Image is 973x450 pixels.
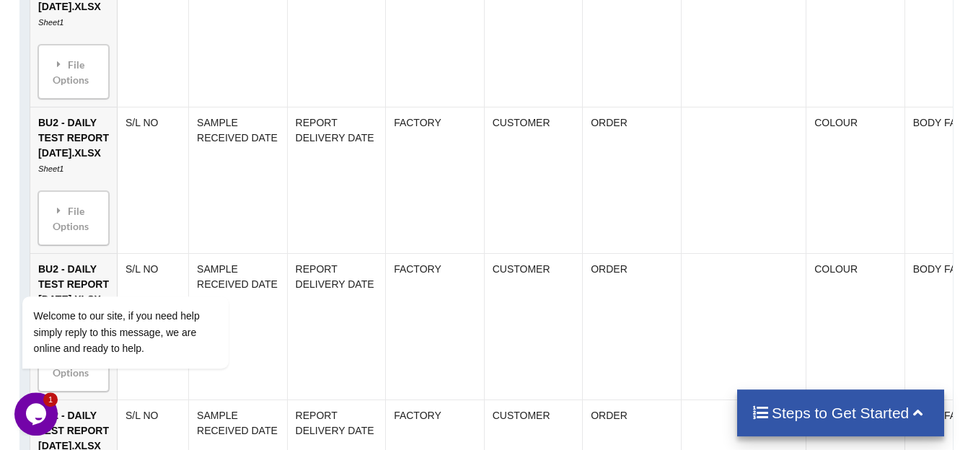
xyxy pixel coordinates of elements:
[43,49,105,94] div: File Options
[117,107,188,253] td: S/L NO
[38,18,63,27] i: Sheet1
[286,107,385,253] td: REPORT DELIVERY DATE
[484,253,583,400] td: CUSTOMER
[43,195,105,241] div: File Options
[14,392,61,436] iframe: chat widget
[38,164,63,173] i: Sheet1
[752,404,930,422] h4: Steps to Get Started
[385,253,484,400] td: FACTORY
[806,253,904,400] td: COLOUR
[484,107,583,253] td: CUSTOMER
[806,107,904,253] td: COLOUR
[188,107,287,253] td: SAMPLE RECEIVED DATE
[286,253,385,400] td: REPORT DELIVERY DATE
[582,253,681,400] td: ORDER
[14,215,274,385] iframe: chat widget
[385,107,484,253] td: FACTORY
[30,107,117,253] td: BU2 - DAILY TEST REPORT [DATE].XLSX
[582,107,681,253] td: ORDER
